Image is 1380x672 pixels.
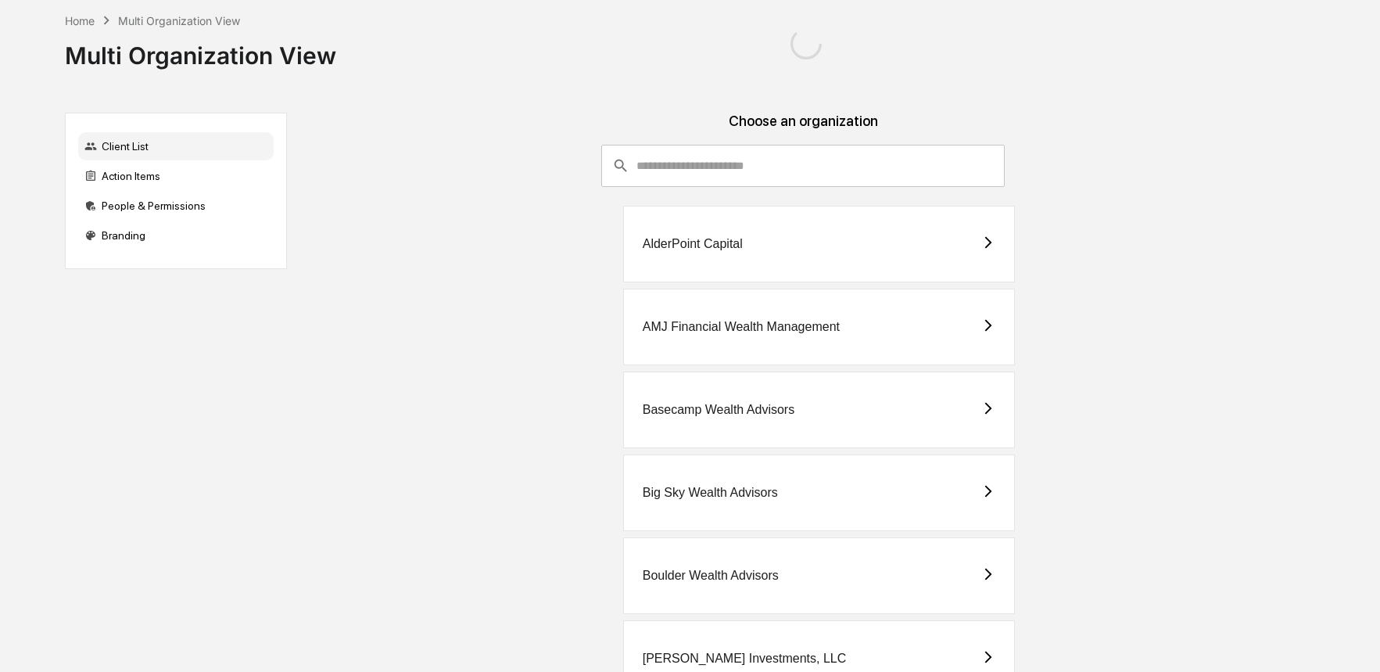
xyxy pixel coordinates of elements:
div: Multi Organization View [65,29,336,70]
div: AMJ Financial Wealth Management [643,320,840,334]
div: Big Sky Wealth Advisors [643,486,778,500]
div: Multi Organization View [118,14,240,27]
div: Home [65,14,95,27]
div: Client List [78,132,274,160]
div: [PERSON_NAME] Investments, LLC [643,652,847,666]
div: Branding [78,221,274,250]
div: Basecamp Wealth Advisors [643,403,794,417]
div: consultant-dashboard__filter-organizations-search-bar [601,145,1004,187]
div: People & Permissions [78,192,274,220]
div: Choose an organization [299,113,1307,145]
div: AlderPoint Capital [643,237,743,251]
div: Boulder Wealth Advisors [643,569,779,583]
div: Action Items [78,162,274,190]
